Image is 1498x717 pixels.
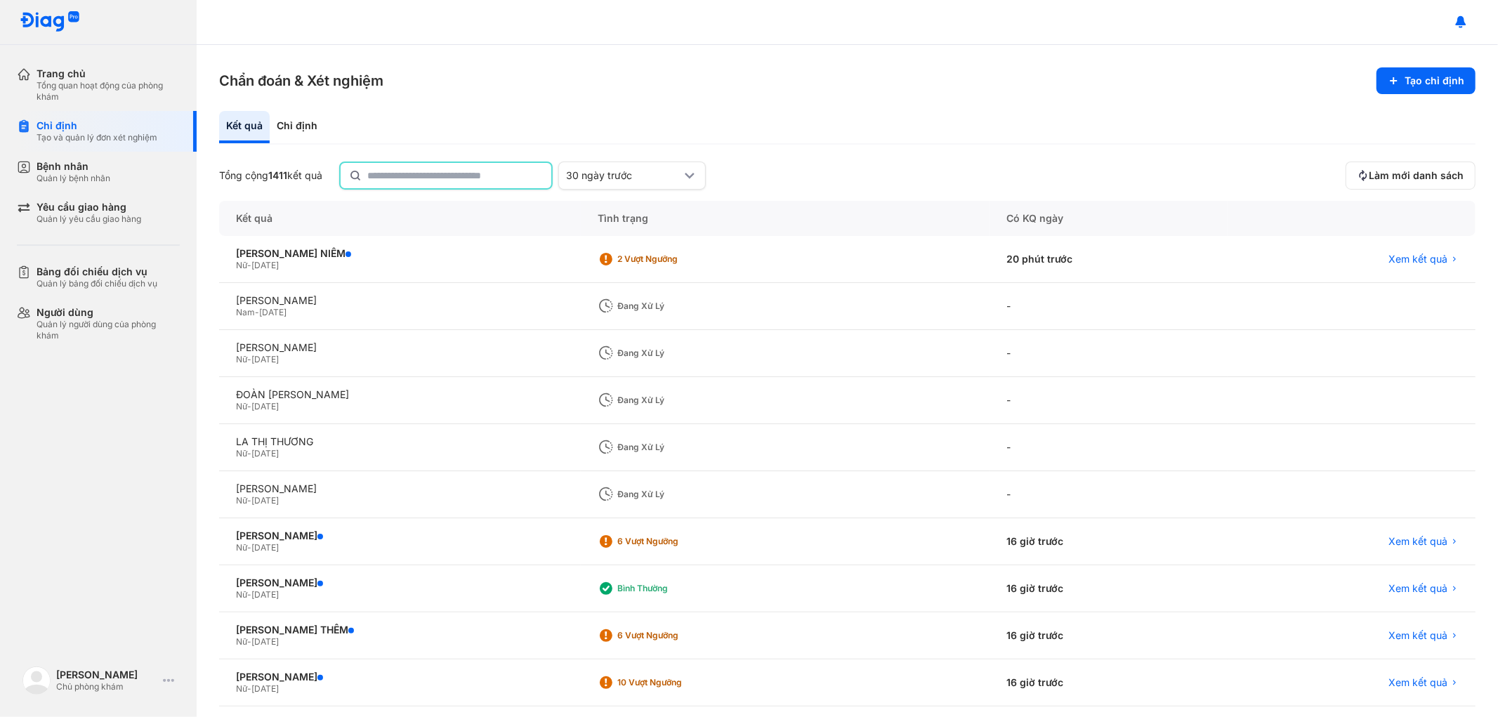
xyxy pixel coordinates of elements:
div: Kết quả [219,111,270,143]
div: [PERSON_NAME] [56,669,157,681]
div: Chủ phòng khám [56,681,157,692]
span: - [247,260,251,270]
div: Đang xử lý [617,442,730,453]
div: Quản lý yêu cầu giao hàng [37,213,141,225]
div: Quản lý bảng đối chiếu dịch vụ [37,278,157,289]
div: [PERSON_NAME] [236,482,564,495]
div: Chỉ định [37,119,157,132]
span: Nữ [236,260,247,270]
div: Đang xử lý [617,489,730,500]
button: Tạo chỉ định [1377,67,1476,94]
img: logo [20,11,80,33]
span: - [247,589,251,600]
div: - [990,283,1228,330]
span: 1411 [268,169,287,181]
span: Xem kết quả [1388,676,1447,689]
h3: Chẩn đoán & Xét nghiệm [219,71,383,91]
div: [PERSON_NAME] NIỀM [236,247,564,260]
div: Kết quả [219,201,581,236]
div: - [990,330,1228,377]
div: - [990,377,1228,424]
div: [PERSON_NAME] THÊM [236,624,564,636]
span: Nữ [236,589,247,600]
span: - [247,683,251,694]
span: - [247,636,251,647]
div: Tình trạng [581,201,990,236]
span: Làm mới danh sách [1369,169,1464,182]
div: Đang xử lý [617,301,730,312]
div: 6 Vượt ngưỡng [617,630,730,641]
span: - [247,448,251,459]
div: - [990,424,1228,471]
span: [DATE] [251,401,279,412]
div: Có KQ ngày [990,201,1228,236]
div: Tạo và quản lý đơn xét nghiệm [37,132,157,143]
span: Nữ [236,683,247,694]
div: 16 giờ trước [990,612,1228,659]
span: Xem kết quả [1388,629,1447,642]
div: 10 Vượt ngưỡng [617,677,730,688]
div: [PERSON_NAME] [236,341,564,354]
span: Nữ [236,495,247,506]
div: LA THỊ THƯƠNG [236,435,564,448]
span: - [247,495,251,506]
div: 30 ngày trước [566,169,681,182]
div: [PERSON_NAME] [236,529,564,542]
span: [DATE] [251,354,279,364]
span: [DATE] [251,495,279,506]
div: Đang xử lý [617,348,730,359]
div: Quản lý người dùng của phòng khám [37,319,180,341]
div: 2 Vượt ngưỡng [617,254,730,265]
div: ĐOÀN [PERSON_NAME] [236,388,564,401]
div: Chỉ định [270,111,324,143]
div: Bình thường [617,583,730,594]
div: 6 Vượt ngưỡng [617,536,730,547]
div: 16 giờ trước [990,518,1228,565]
span: Nữ [236,448,247,459]
div: 16 giờ trước [990,565,1228,612]
button: Làm mới danh sách [1346,162,1476,190]
span: [DATE] [251,589,279,600]
div: 16 giờ trước [990,659,1228,706]
span: Nữ [236,636,247,647]
div: [PERSON_NAME] [236,294,564,307]
span: [DATE] [251,636,279,647]
span: Nữ [236,401,247,412]
span: [DATE] [259,307,287,317]
div: Tổng cộng kết quả [219,169,322,182]
span: Nam [236,307,255,317]
div: Trang chủ [37,67,180,80]
div: 20 phút trước [990,236,1228,283]
div: Yêu cầu giao hàng [37,201,141,213]
span: Nữ [236,354,247,364]
span: Xem kết quả [1388,582,1447,595]
span: - [247,401,251,412]
div: Đang xử lý [617,395,730,406]
div: [PERSON_NAME] [236,671,564,683]
span: - [247,354,251,364]
div: Bảng đối chiếu dịch vụ [37,265,157,278]
span: Nữ [236,542,247,553]
div: Người dùng [37,306,180,319]
span: - [247,542,251,553]
span: [DATE] [251,448,279,459]
div: Quản lý bệnh nhân [37,173,110,184]
span: - [255,307,259,317]
span: Xem kết quả [1388,253,1447,265]
div: Bệnh nhân [37,160,110,173]
img: logo [22,666,51,695]
span: [DATE] [251,683,279,694]
div: Tổng quan hoạt động của phòng khám [37,80,180,103]
div: - [990,471,1228,518]
span: Xem kết quả [1388,535,1447,548]
div: [PERSON_NAME] [236,577,564,589]
span: [DATE] [251,260,279,270]
span: [DATE] [251,542,279,553]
